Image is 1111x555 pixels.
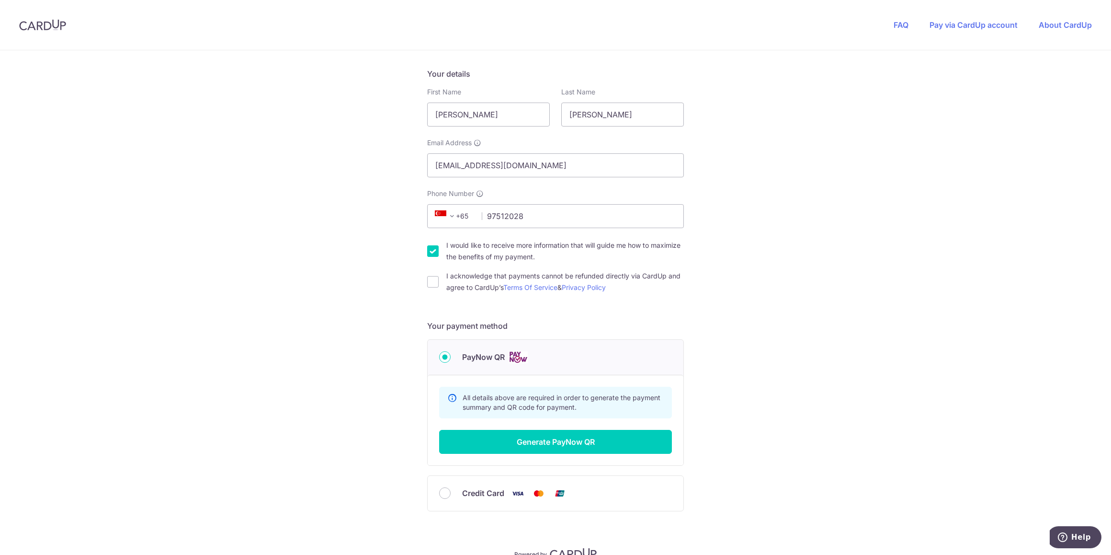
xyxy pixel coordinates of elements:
img: Mastercard [529,487,548,499]
input: Email address [427,153,684,177]
button: Generate PayNow QR [439,430,672,454]
h5: Your details [427,68,684,80]
a: Pay via CardUp account [930,20,1018,30]
span: Phone Number [427,189,474,198]
a: Privacy Policy [562,283,606,291]
img: Union Pay [550,487,569,499]
img: Visa [508,487,527,499]
span: +65 [435,210,458,222]
a: About CardUp [1039,20,1092,30]
a: Terms Of Service [503,283,557,291]
input: Last name [561,103,684,127]
span: +65 [432,210,475,222]
div: Credit Card Visa Mastercard Union Pay [439,487,672,499]
img: Cards logo [509,351,528,363]
label: Last Name [561,87,595,97]
span: All details above are required in order to generate the payment summary and QR code for payment. [463,393,660,411]
iframe: Opens a widget where you can find more information [1050,526,1101,550]
input: First name [427,103,550,127]
img: CardUp [19,19,66,31]
label: I acknowledge that payments cannot be refunded directly via CardUp and agree to CardUp’s & [446,270,684,293]
span: PayNow QR [462,351,505,363]
label: First Name [427,87,461,97]
span: Credit Card [462,487,504,499]
h5: Your payment method [427,320,684,332]
span: Email Address [427,138,472,148]
label: I would like to receive more information that will guide me how to maximize the benefits of my pa... [446,240,684,263]
a: FAQ [894,20,908,30]
div: PayNow QR Cards logo [439,351,672,363]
